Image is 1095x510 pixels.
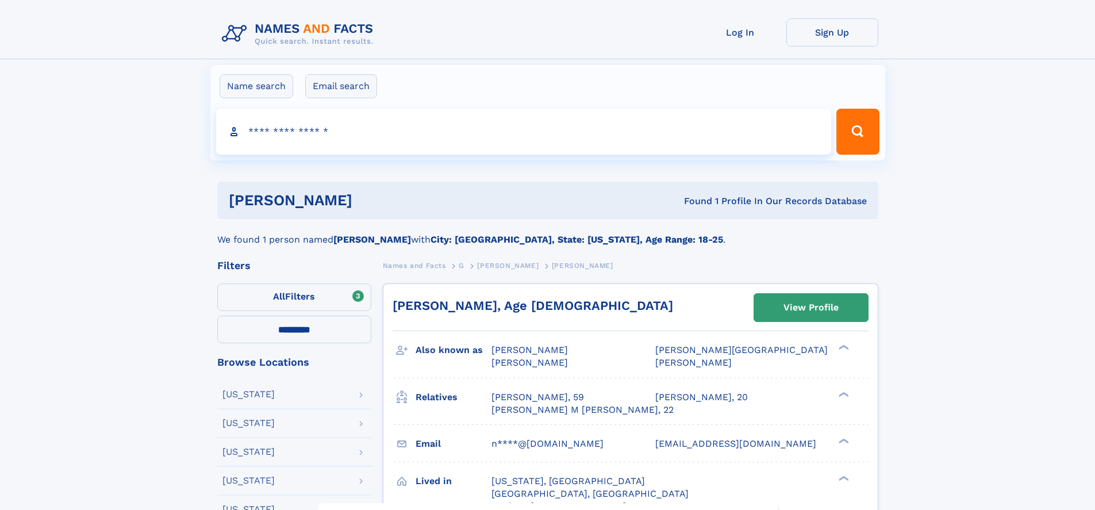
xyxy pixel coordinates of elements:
[229,193,518,208] h1: [PERSON_NAME]
[431,234,723,245] b: City: [GEOGRAPHIC_DATA], State: [US_STATE], Age Range: 18-25
[459,258,464,273] a: G
[217,260,371,271] div: Filters
[491,404,674,416] a: [PERSON_NAME] M [PERSON_NAME], 22
[222,419,275,428] div: [US_STATE]
[459,262,464,270] span: G
[491,476,645,486] span: [US_STATE], [GEOGRAPHIC_DATA]
[222,447,275,457] div: [US_STATE]
[393,298,673,313] a: [PERSON_NAME], Age [DEMOGRAPHIC_DATA]
[217,283,371,311] label: Filters
[836,109,879,155] button: Search Button
[655,438,816,449] span: [EMAIL_ADDRESS][DOMAIN_NAME]
[836,344,850,351] div: ❯
[655,357,732,368] span: [PERSON_NAME]
[491,391,584,404] a: [PERSON_NAME], 59
[333,234,411,245] b: [PERSON_NAME]
[416,434,491,454] h3: Email
[383,258,446,273] a: Names and Facts
[491,488,689,499] span: [GEOGRAPHIC_DATA], [GEOGRAPHIC_DATA]
[220,74,293,98] label: Name search
[217,18,383,49] img: Logo Names and Facts
[552,262,613,270] span: [PERSON_NAME]
[477,262,539,270] span: [PERSON_NAME]
[416,388,491,407] h3: Relatives
[416,340,491,360] h3: Also known as
[217,357,371,367] div: Browse Locations
[491,344,568,355] span: [PERSON_NAME]
[222,476,275,485] div: [US_STATE]
[305,74,377,98] label: Email search
[216,109,832,155] input: search input
[783,294,839,321] div: View Profile
[786,18,878,47] a: Sign Up
[655,391,748,404] a: [PERSON_NAME], 20
[836,390,850,398] div: ❯
[222,390,275,399] div: [US_STATE]
[273,291,285,302] span: All
[836,474,850,482] div: ❯
[518,195,867,208] div: Found 1 Profile In Our Records Database
[655,344,828,355] span: [PERSON_NAME][GEOGRAPHIC_DATA]
[416,471,491,491] h3: Lived in
[836,437,850,444] div: ❯
[477,258,539,273] a: [PERSON_NAME]
[217,219,878,247] div: We found 1 person named with .
[754,294,868,321] a: View Profile
[491,357,568,368] span: [PERSON_NAME]
[694,18,786,47] a: Log In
